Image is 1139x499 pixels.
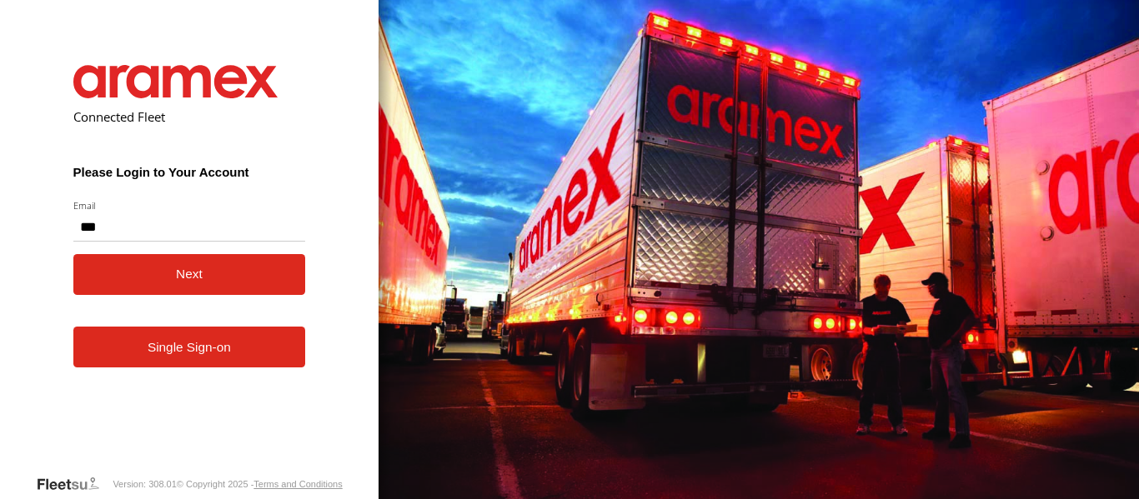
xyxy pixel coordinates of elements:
h3: Please Login to Your Account [73,165,306,179]
div: Version: 308.01 [113,479,176,489]
a: Visit our Website [36,476,113,492]
a: Terms and Conditions [253,479,342,489]
button: Next [73,254,306,295]
div: © Copyright 2025 - [177,479,343,489]
img: Aramex [73,65,278,98]
a: Single Sign-on [73,327,306,367]
label: Email [73,199,306,212]
h2: Connected Fleet [73,108,306,125]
